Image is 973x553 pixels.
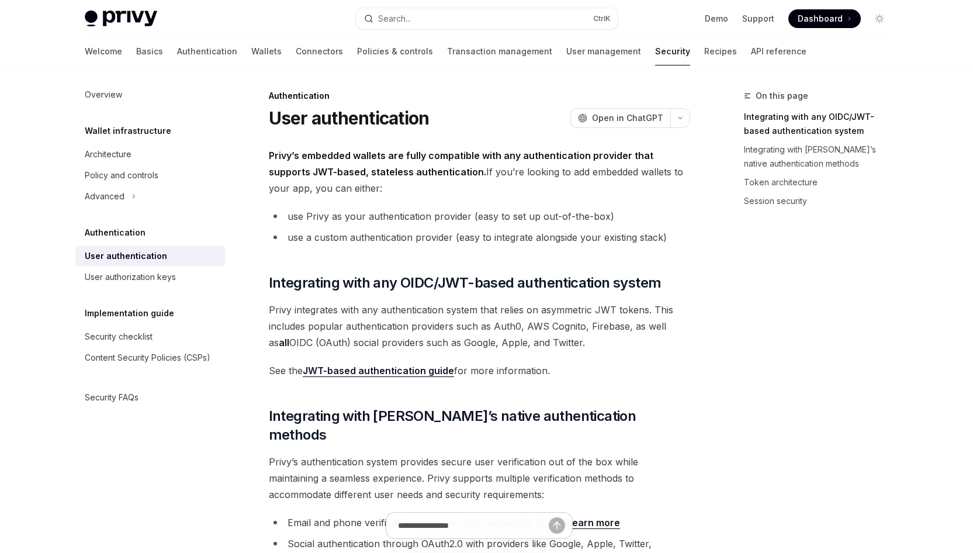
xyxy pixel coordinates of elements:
[705,13,728,25] a: Demo
[85,390,138,405] div: Security FAQs
[279,337,289,348] strong: all
[742,13,774,25] a: Support
[744,108,898,140] a: Integrating with any OIDC/JWT-based authentication system
[85,270,176,284] div: User authorization keys
[378,12,411,26] div: Search...
[177,37,237,65] a: Authentication
[75,347,225,368] a: Content Security Policies (CSPs)
[356,8,618,29] button: Open search
[357,37,433,65] a: Policies & controls
[744,173,898,192] a: Token architecture
[136,37,163,65] a: Basics
[593,14,611,23] span: Ctrl K
[269,454,690,503] span: Privy’s authentication system provides secure user verification out of the box while maintaining ...
[744,140,898,173] a: Integrating with [PERSON_NAME]’s native authentication methods
[592,112,663,124] span: Open in ChatGPT
[85,168,158,182] div: Policy and controls
[75,186,225,207] button: Toggle Advanced section
[269,274,662,292] span: Integrating with any OIDC/JWT-based authentication system
[75,267,225,288] a: User authorization keys
[447,37,552,65] a: Transaction management
[704,37,737,65] a: Recipes
[75,144,225,165] a: Architecture
[744,192,898,210] a: Session security
[85,11,157,27] img: light logo
[269,229,690,246] li: use a custom authentication provider (easy to integrate alongside your existing stack)
[756,89,808,103] span: On this page
[269,362,690,379] span: See the for more information.
[85,189,124,203] div: Advanced
[269,90,690,102] div: Authentication
[296,37,343,65] a: Connectors
[75,165,225,186] a: Policy and controls
[85,306,174,320] h5: Implementation guide
[398,513,549,538] input: Ask a question...
[269,150,653,178] strong: Privy’s embedded wallets are fully compatible with any authentication provider that supports JWT-...
[269,407,690,444] span: Integrating with [PERSON_NAME]’s native authentication methods
[570,108,670,128] button: Open in ChatGPT
[75,246,225,267] a: User authentication
[798,13,843,25] span: Dashboard
[85,147,131,161] div: Architecture
[85,330,153,344] div: Security checklist
[269,208,690,224] li: use Privy as your authentication provider (easy to set up out-of-the-box)
[75,326,225,347] a: Security checklist
[85,88,122,102] div: Overview
[655,37,690,65] a: Security
[85,37,122,65] a: Welcome
[269,302,690,351] span: Privy integrates with any authentication system that relies on asymmetric JWT tokens. This includ...
[251,37,282,65] a: Wallets
[870,9,889,28] button: Toggle dark mode
[85,124,171,138] h5: Wallet infrastructure
[85,226,146,240] h5: Authentication
[549,517,565,534] button: Send message
[85,249,167,263] div: User authentication
[269,108,430,129] h1: User authentication
[566,37,641,65] a: User management
[75,387,225,408] a: Security FAQs
[269,147,690,196] span: If you’re looking to add embedded wallets to your app, you can either:
[303,365,454,377] a: JWT-based authentication guide
[75,84,225,105] a: Overview
[85,351,210,365] div: Content Security Policies (CSPs)
[788,9,861,28] a: Dashboard
[751,37,806,65] a: API reference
